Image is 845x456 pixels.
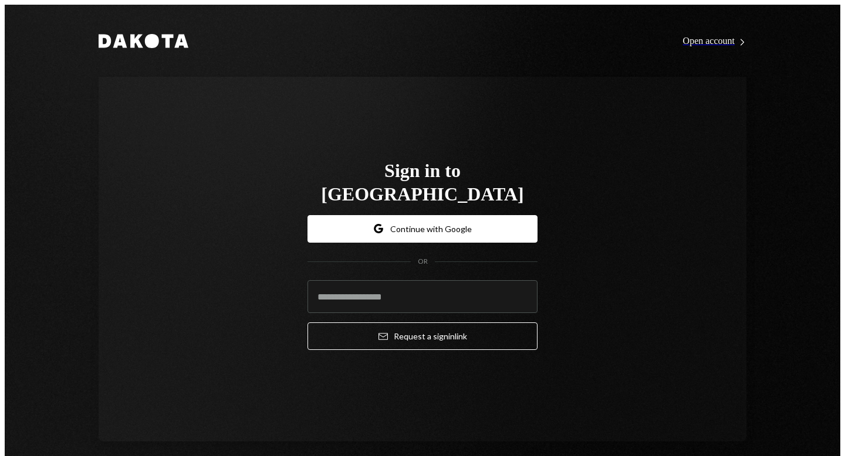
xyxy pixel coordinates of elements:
a: Open account [683,35,746,47]
button: Continue with Google [307,215,538,243]
h1: Sign in to [GEOGRAPHIC_DATA] [307,159,538,206]
div: OR [418,257,428,267]
div: Open account [683,36,746,47]
button: Request a signinlink [307,322,538,350]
